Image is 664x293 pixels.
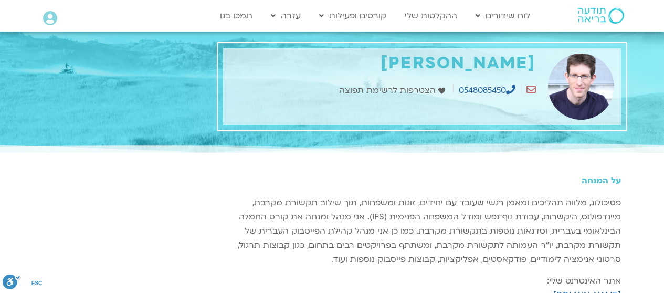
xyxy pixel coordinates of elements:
a: עזרה [266,6,306,26]
a: קורסים ופעילות [314,6,392,26]
p: פסיכולוג, מלווה תהליכים ומאמן רגשי שעובד עם יחידים, זוגות ומשפחות, תוך שילוב תקשורת מקרבת, מיינדפ... [223,196,621,267]
img: תודעה בריאה [578,8,624,24]
h1: [PERSON_NAME] [228,54,536,73]
a: תמכו בנו [215,6,258,26]
a: 0548085450 [459,85,515,96]
span: הצטרפות לרשימת תפוצה [339,83,438,98]
a: ההקלטות שלי [399,6,462,26]
a: לוח שידורים [470,6,535,26]
h5: על המנחה [223,176,621,185]
a: הצטרפות לרשימת תפוצה [339,83,448,98]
